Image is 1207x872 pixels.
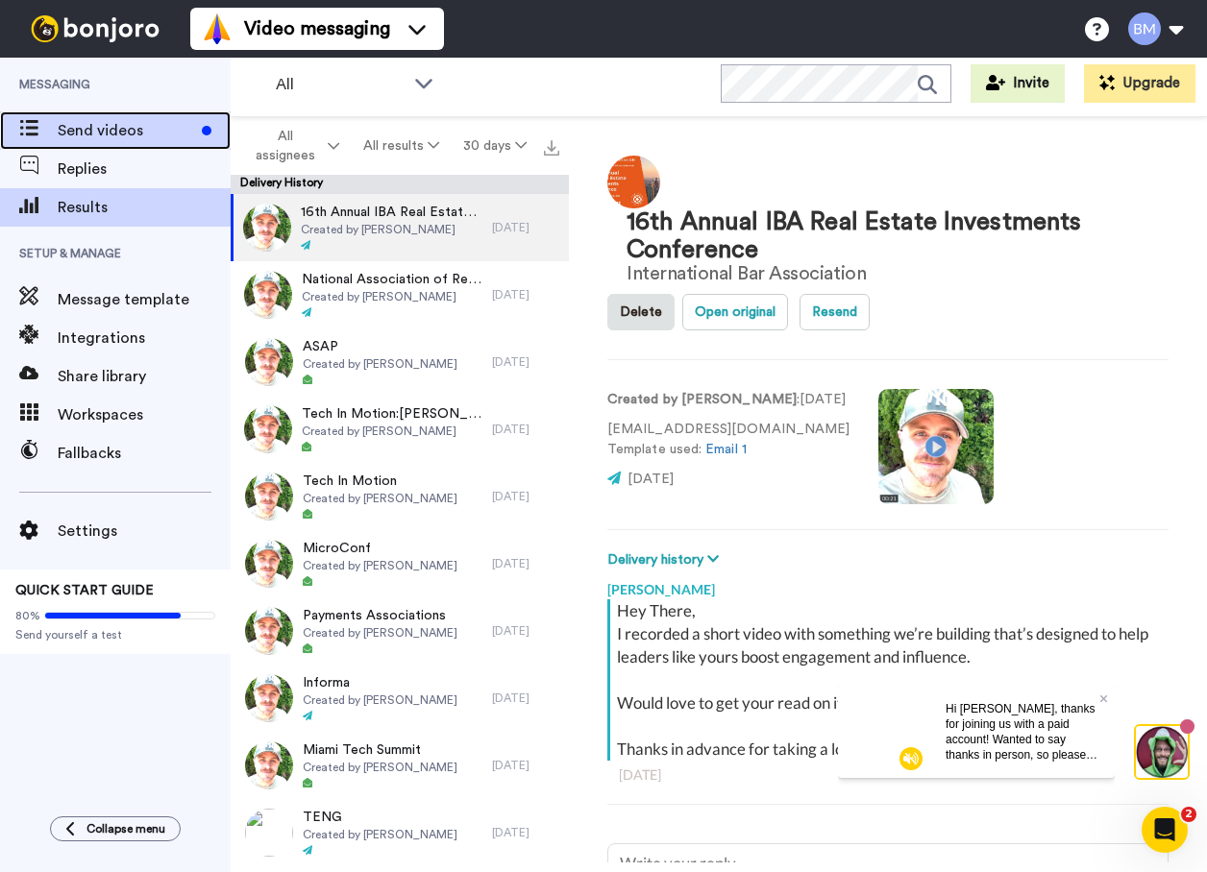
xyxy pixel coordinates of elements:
img: Image of 16th Annual IBA Real Estate Investments Conference [607,156,660,208]
div: International Bar Association [627,263,1159,284]
span: Send videos [58,119,194,142]
div: [DATE] [492,422,559,437]
img: export.svg [544,140,559,156]
span: Collapse menu [86,821,165,836]
div: [DATE] [492,758,559,773]
span: Created by [PERSON_NAME] [302,289,482,304]
span: 2 [1181,807,1196,822]
span: Created by [PERSON_NAME] [303,760,457,775]
button: Export all results that match these filters now. [538,132,565,160]
strong: Created by [PERSON_NAME] [607,393,797,406]
img: c08be642-579e-4cfe-aa12-01d0d0a16c2d-thumb.jpg [245,607,293,655]
span: Settings [58,520,231,543]
span: MicroConf [303,539,457,558]
a: ASAPCreated by [PERSON_NAME][DATE] [231,328,569,396]
span: Created by [PERSON_NAME] [303,491,457,506]
span: Workspaces [58,403,231,426]
div: [DATE] [492,287,559,303]
a: Tech In Motion:[PERSON_NAME]Created by [PERSON_NAME][DATE] [231,396,569,463]
p: [EMAIL_ADDRESS][DOMAIN_NAME] Template used: [607,420,850,460]
a: Tech In MotionCreated by [PERSON_NAME][DATE] [231,463,569,530]
img: 52f46d4e-b001-4e56-bbb3-450d551ebba2-thumb.jpg [245,809,293,857]
button: 30 days [451,129,538,163]
button: Invite [971,64,1065,103]
span: 80% [15,608,40,623]
div: [DATE] [492,556,559,571]
img: mute-white.svg [62,61,85,85]
button: Delete [607,294,675,330]
button: All results [352,129,452,163]
span: Created by [PERSON_NAME] [303,827,457,842]
span: Informa [303,673,457,692]
img: 3183ab3e-59ed-45f6-af1c-10226f767056-1659068401.jpg [2,4,54,56]
div: [DATE] [492,623,559,639]
span: Created by [PERSON_NAME] [303,558,457,573]
button: Delivery history [607,549,725,570]
span: Integrations [58,327,231,350]
span: Hi [PERSON_NAME], thanks for joining us with a paid account! Wanted to say thanks in person, so p... [108,16,259,153]
img: 59be5990-61ce-4155-8d1f-129e10e10368-thumb.jpg [245,472,293,521]
a: MicroConfCreated by [PERSON_NAME][DATE] [231,530,569,597]
span: Share library [58,365,231,388]
span: Message template [58,288,231,311]
button: Open original [682,294,788,330]
span: Payments Associations [303,606,457,625]
span: Created by [PERSON_NAME] [303,692,457,708]
div: Hey There, I recorded a short video with something we’re building that’s designed to help leaders... [617,599,1164,761]
img: bj-logo-header-white.svg [23,15,167,42]
a: Miami Tech SummitCreated by [PERSON_NAME][DATE] [231,732,569,799]
span: 16th Annual IBA Real Estate Investments Conference [301,203,482,222]
span: Created by [PERSON_NAME] [301,222,482,237]
span: Created by [PERSON_NAME] [302,424,482,439]
span: Video messaging [244,15,390,42]
a: Email 1 [705,443,747,456]
span: ASAP [303,337,457,356]
div: [PERSON_NAME] [607,570,1169,599]
a: InformaCreated by [PERSON_NAME][DATE] [231,665,569,732]
a: 16th Annual IBA Real Estate Investments ConferenceCreated by [PERSON_NAME][DATE] [231,194,569,261]
span: Created by [PERSON_NAME] [303,625,457,641]
span: Results [58,196,231,219]
img: f80dde04-0ade-4ac8-9429-150979c638a9-thumb.jpg [245,338,293,386]
img: 49bd7d8e-f3b5-4265-9bd1-e6e530aace5b-thumb.jpg [244,271,292,319]
span: All [276,73,405,96]
img: 98b1bdcf-24f8-421b-95f9-afe34a5fde5d-thumb.jpg [245,741,293,789]
img: 463f2acf-eb48-4bb9-8987-af580da7c1f7-thumb.jpg [243,204,291,252]
button: Collapse menu [50,816,181,841]
span: TENG [303,808,457,827]
span: Created by [PERSON_NAME] [303,356,457,372]
div: 16th Annual IBA Real Estate Investments Conference [627,208,1159,263]
img: vm-color.svg [202,13,233,44]
button: All assignees [234,119,352,173]
div: [DATE] [492,489,559,504]
span: QUICK START GUIDE [15,584,154,597]
a: National Association of RealtorsCreated by [PERSON_NAME][DATE] [231,261,569,328]
span: All assignees [246,127,324,165]
img: 9959e238-0130-4d45-b52b-be62d5307797-thumb.jpg [245,540,293,588]
span: National Association of Realtors [302,270,482,289]
iframe: Intercom live chat [1142,807,1188,853]
div: [DATE] [492,220,559,235]
div: [DATE] [492,690,559,706]
span: Tech In Motion [303,472,457,491]
span: [DATE] [628,472,674,486]
span: Miami Tech Summit [303,740,457,760]
img: 5d2db1e4-a724-45bf-9b02-a79309a5ce1f-thumb.jpg [244,405,292,453]
span: Tech In Motion:[PERSON_NAME] [302,404,482,424]
span: Replies [58,157,231,181]
button: Resend [800,294,870,330]
div: Delivery History [231,175,569,194]
div: [DATE] [492,354,559,370]
span: Send yourself a test [15,627,215,642]
div: [DATE] [492,825,559,840]
span: Fallbacks [58,442,231,465]
a: Payments AssociationsCreated by [PERSON_NAME][DATE] [231,597,569,665]
div: [DATE] [619,765,1157,785]
p: : [DATE] [607,390,850,410]
button: Upgrade [1084,64,1195,103]
img: 068012cd-0690-4355-896a-9bb6409638e2-thumb.jpg [245,674,293,722]
a: TENGCreated by [PERSON_NAME][DATE] [231,799,569,866]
